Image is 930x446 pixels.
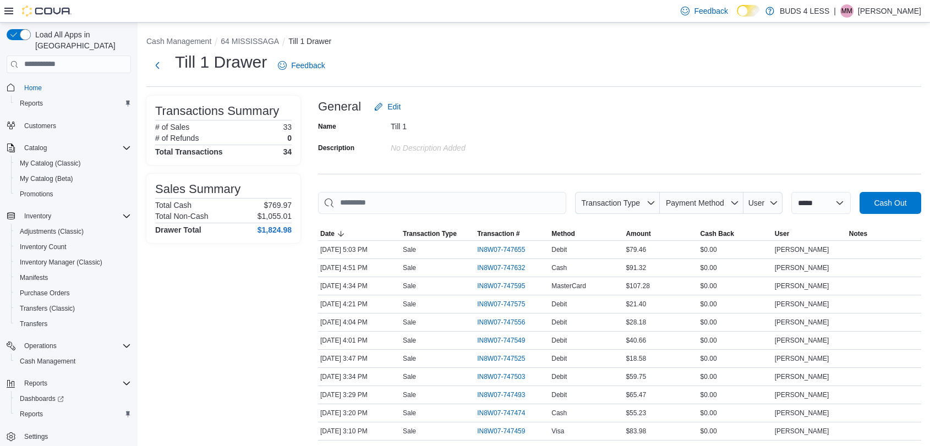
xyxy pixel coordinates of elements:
[291,60,325,71] span: Feedback
[24,212,51,221] span: Inventory
[15,157,131,170] span: My Catalog (Classic)
[20,174,73,183] span: My Catalog (Beta)
[11,96,135,111] button: Reports
[318,144,354,152] label: Description
[775,409,829,417] span: [PERSON_NAME]
[15,157,85,170] a: My Catalog (Classic)
[551,263,567,272] span: Cash
[20,304,75,313] span: Transfers (Classic)
[626,229,650,238] span: Amount
[11,270,135,285] button: Manifests
[20,99,43,108] span: Reports
[11,171,135,186] button: My Catalog (Beta)
[15,97,131,110] span: Reports
[477,300,525,309] span: IN8W07-747575
[626,336,646,345] span: $40.66
[477,409,525,417] span: IN8W07-747474
[11,354,135,369] button: Cash Management
[849,229,867,238] span: Notes
[775,229,790,238] span: User
[283,147,292,156] h4: 34
[11,156,135,171] button: My Catalog (Classic)
[15,355,80,368] a: Cash Management
[15,240,131,254] span: Inventory Count
[318,122,336,131] label: Name
[11,316,135,332] button: Transfers
[15,287,131,300] span: Purchase Orders
[698,227,773,240] button: Cash Back
[22,5,72,16] img: Cova
[626,300,646,309] span: $21.40
[775,390,829,399] span: [PERSON_NAME]
[20,119,61,133] a: Customers
[146,54,168,76] button: Next
[551,245,567,254] span: Debit
[15,317,131,331] span: Transfers
[155,225,201,234] h4: Drawer Total
[288,37,331,46] button: Till 1 Drawer
[155,123,189,131] h6: # of Sales
[701,229,734,238] span: Cash Back
[15,271,52,284] a: Manifests
[477,352,536,365] button: IN8W07-747525
[318,192,566,214] input: This is a search bar. As you type, the results lower in the page will automatically filter.
[31,29,131,51] span: Load All Apps in [GEOGRAPHIC_DATA]
[549,227,623,240] button: Method
[666,199,724,207] span: Payment Method
[477,390,525,399] span: IN8W07-747493
[20,159,81,168] span: My Catalog (Classic)
[551,409,567,417] span: Cash
[258,225,292,234] h4: $1,824.98
[15,317,52,331] a: Transfers
[626,245,646,254] span: $79.46
[20,227,84,236] span: Adjustments (Classic)
[841,4,852,18] span: MM
[874,197,906,208] span: Cash Out
[626,354,646,363] span: $18.58
[175,51,267,73] h1: Till 1 Drawer
[24,432,48,441] span: Settings
[834,4,836,18] p: |
[391,118,538,131] div: Till 1
[155,134,199,142] h6: # of Refunds
[318,100,361,113] h3: General
[626,263,646,272] span: $91.32
[698,243,773,256] div: $0.00
[20,430,52,443] a: Settings
[20,258,102,267] span: Inventory Manager (Classic)
[477,263,525,272] span: IN8W07-747632
[403,282,416,290] p: Sale
[15,302,131,315] span: Transfers (Classic)
[477,316,536,329] button: IN8W07-747556
[318,279,401,293] div: [DATE] 4:34 PM
[318,227,401,240] button: Date
[698,261,773,274] div: $0.00
[477,245,525,254] span: IN8W07-747655
[775,263,829,272] span: [PERSON_NAME]
[575,192,660,214] button: Transaction Type
[318,370,401,383] div: [DATE] 3:34 PM
[401,227,475,240] button: Transaction Type
[20,430,131,443] span: Settings
[403,300,416,309] p: Sale
[20,357,75,366] span: Cash Management
[2,376,135,391] button: Reports
[581,199,640,207] span: Transaction Type
[2,338,135,354] button: Operations
[403,372,416,381] p: Sale
[11,406,135,422] button: Reports
[477,279,536,293] button: IN8W07-747595
[477,372,525,381] span: IN8W07-747503
[551,282,586,290] span: MasterCard
[2,208,135,224] button: Inventory
[626,282,649,290] span: $107.28
[318,388,401,401] div: [DATE] 3:29 PM
[15,172,131,185] span: My Catalog (Beta)
[551,318,567,327] span: Debit
[403,427,416,436] p: Sale
[403,390,416,399] p: Sale
[477,427,525,436] span: IN8W07-747459
[551,372,567,381] span: Debit
[694,5,727,16] span: Feedback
